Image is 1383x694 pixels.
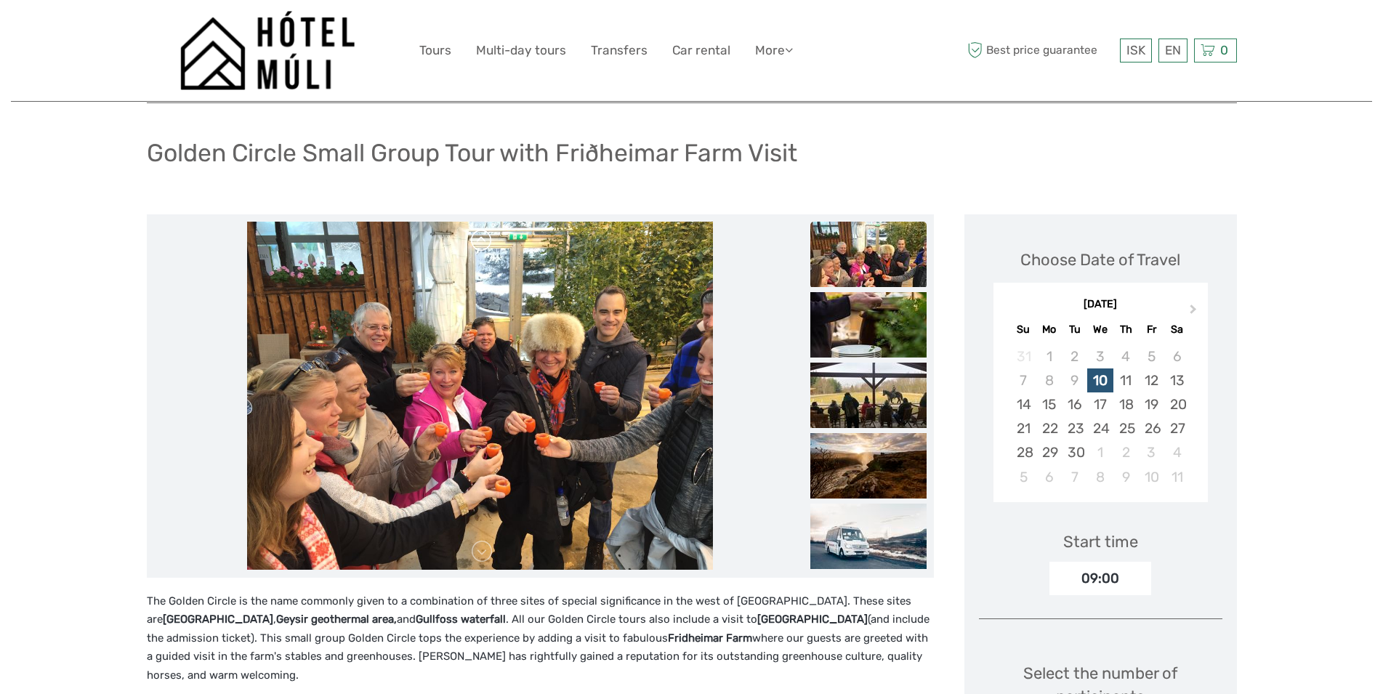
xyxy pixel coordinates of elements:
[1164,465,1190,489] div: Choose Saturday, October 11th, 2025
[993,297,1208,312] div: [DATE]
[1139,440,1164,464] div: Choose Friday, October 3rd, 2025
[1164,344,1190,368] div: Not available Saturday, September 6th, 2025
[1113,368,1139,392] div: Choose Thursday, September 11th, 2025
[810,292,927,358] img: c6274376b2ca4498b2cb172e70eb7629_slider_thumbnail.jpg
[1011,320,1036,339] div: Su
[1113,416,1139,440] div: Choose Thursday, September 25th, 2025
[1036,368,1062,392] div: Not available Monday, September 8th, 2025
[1164,416,1190,440] div: Choose Saturday, September 27th, 2025
[1218,43,1230,57] span: 0
[1062,416,1087,440] div: Choose Tuesday, September 23rd, 2025
[1011,465,1036,489] div: Choose Sunday, October 5th, 2025
[147,592,934,685] p: The Golden Circle is the name commonly given to a combination of three sites of special significa...
[1183,301,1206,324] button: Next Month
[998,344,1203,489] div: month 2025-09
[1126,43,1145,57] span: ISK
[672,40,730,61] a: Car rental
[1011,392,1036,416] div: Choose Sunday, September 14th, 2025
[1062,368,1087,392] div: Not available Tuesday, September 9th, 2025
[1139,465,1164,489] div: Choose Friday, October 10th, 2025
[1087,416,1113,440] div: Choose Wednesday, September 24th, 2025
[419,40,451,61] a: Tours
[180,11,355,90] img: 1276-09780d38-f550-4f2e-b773-0f2717b8e24e_logo_big.png
[1062,392,1087,416] div: Choose Tuesday, September 16th, 2025
[1139,344,1164,368] div: Not available Friday, September 5th, 2025
[1062,320,1087,339] div: Tu
[1036,392,1062,416] div: Choose Monday, September 15th, 2025
[810,222,927,287] img: 658a036be97e4ee6abe3deef70402970_slider_thumbnail.jpeg
[810,363,927,428] img: 4487c608819145aa8519368e4919ffb0_slider_thumbnail.jpeg
[810,504,927,569] img: a0446c2ddc8f48f8b26b1c782bc1e799_slider_thumbnail.jpeg
[1113,344,1139,368] div: Not available Thursday, September 4th, 2025
[1113,392,1139,416] div: Choose Thursday, September 18th, 2025
[1036,320,1062,339] div: Mo
[1087,368,1113,392] div: Choose Wednesday, September 10th, 2025
[276,613,397,626] strong: Geysir geothermal area,
[1011,368,1036,392] div: Not available Sunday, September 7th, 2025
[591,40,648,61] a: Transfers
[1036,440,1062,464] div: Choose Monday, September 29th, 2025
[163,613,273,626] strong: [GEOGRAPHIC_DATA]
[1087,465,1113,489] div: Choose Wednesday, October 8th, 2025
[1062,465,1087,489] div: Choose Tuesday, October 7th, 2025
[1011,344,1036,368] div: Not available Sunday, August 31st, 2025
[1158,39,1188,62] div: EN
[1036,465,1062,489] div: Choose Monday, October 6th, 2025
[1139,416,1164,440] div: Choose Friday, September 26th, 2025
[1164,320,1190,339] div: Sa
[1087,392,1113,416] div: Choose Wednesday, September 17th, 2025
[1062,440,1087,464] div: Choose Tuesday, September 30th, 2025
[1164,440,1190,464] div: Choose Saturday, October 4th, 2025
[1020,249,1180,271] div: Choose Date of Travel
[1049,562,1151,595] div: 09:00
[1139,320,1164,339] div: Fr
[1063,530,1138,553] div: Start time
[755,40,793,61] a: More
[810,433,927,499] img: 82dc6a5eb7cd434e8a242833c77d9fc7_slider_thumbnail.jpeg
[1036,344,1062,368] div: Not available Monday, September 1st, 2025
[1087,344,1113,368] div: Not available Wednesday, September 3rd, 2025
[1164,392,1190,416] div: Choose Saturday, September 20th, 2025
[757,613,868,626] strong: [GEOGRAPHIC_DATA]
[1087,320,1113,339] div: We
[1036,416,1062,440] div: Choose Monday, September 22nd, 2025
[20,25,164,37] p: We're away right now. Please check back later!
[1011,440,1036,464] div: Choose Sunday, September 28th, 2025
[964,39,1116,62] span: Best price guarantee
[167,23,185,40] button: Open LiveChat chat widget
[1164,368,1190,392] div: Choose Saturday, September 13th, 2025
[1139,368,1164,392] div: Choose Friday, September 12th, 2025
[247,222,712,570] img: 658a036be97e4ee6abe3deef70402970_main_slider.jpeg
[1113,440,1139,464] div: Choose Thursday, October 2nd, 2025
[147,138,797,168] h1: Golden Circle Small Group Tour with Friðheimar Farm Visit
[668,632,752,645] strong: Fridheimar Farm
[1011,416,1036,440] div: Choose Sunday, September 21st, 2025
[1087,440,1113,464] div: Choose Wednesday, October 1st, 2025
[1139,392,1164,416] div: Choose Friday, September 19th, 2025
[416,613,506,626] strong: Gullfoss waterfall
[1062,344,1087,368] div: Not available Tuesday, September 2nd, 2025
[476,40,566,61] a: Multi-day tours
[1113,465,1139,489] div: Choose Thursday, October 9th, 2025
[1113,320,1139,339] div: Th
